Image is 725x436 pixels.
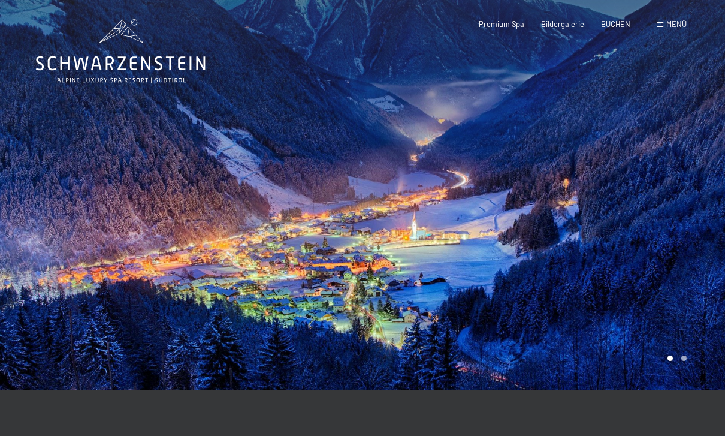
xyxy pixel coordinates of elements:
[663,356,687,361] div: Carousel Pagination
[479,19,524,29] a: Premium Spa
[681,356,687,361] div: Carousel Page 2
[667,356,673,361] div: Carousel Page 1 (Current Slide)
[601,19,630,29] a: BUCHEN
[666,19,687,29] span: Menü
[541,19,584,29] a: Bildergalerie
